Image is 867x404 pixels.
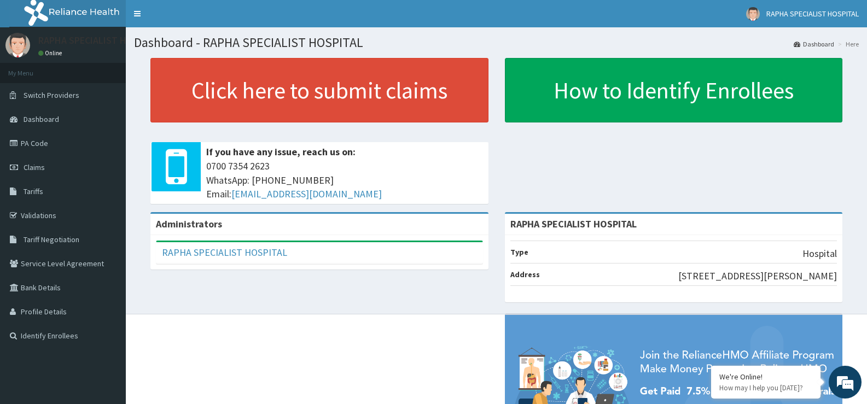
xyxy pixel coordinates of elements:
p: Hospital [802,247,837,261]
a: How to Identify Enrollees [505,58,843,122]
a: Dashboard [794,39,834,49]
span: Switch Providers [24,90,79,100]
a: [EMAIL_ADDRESS][DOMAIN_NAME] [231,188,382,200]
strong: RAPHA SPECIALIST HOSPITAL [510,218,637,230]
li: Here [835,39,859,49]
a: Online [38,49,65,57]
span: Tariff Negotiation [24,235,79,244]
p: [STREET_ADDRESS][PERSON_NAME] [678,269,837,283]
a: Click here to submit claims [150,58,488,122]
p: RAPHA SPECIALIST HOSPITAL [38,36,162,45]
a: RAPHA SPECIALIST HOSPITAL [162,246,287,259]
span: 0700 7354 2623 WhatsApp: [PHONE_NUMBER] Email: [206,159,483,201]
b: Type [510,247,528,257]
h1: Dashboard - RAPHA SPECIALIST HOSPITAL [134,36,859,50]
span: Dashboard [24,114,59,124]
p: How may I help you today? [719,383,812,393]
b: Administrators [156,218,222,230]
img: User Image [746,7,760,21]
span: Tariffs [24,186,43,196]
span: RAPHA SPECIALIST HOSPITAL [766,9,859,19]
b: Address [510,270,540,279]
b: If you have any issue, reach us on: [206,145,356,158]
div: We're Online! [719,372,812,382]
img: User Image [5,33,30,57]
span: Claims [24,162,45,172]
